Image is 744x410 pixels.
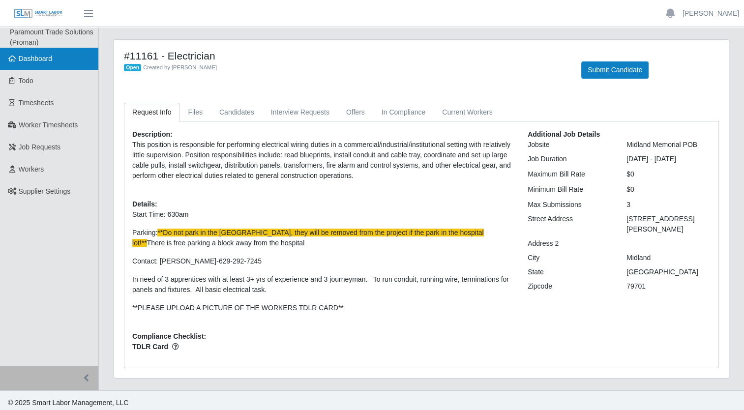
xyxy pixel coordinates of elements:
[520,200,619,210] div: Max Submissions
[132,140,513,181] p: This position is responsible for performing electrical wiring duties in a commercial/industrial/i...
[520,238,619,249] div: Address 2
[19,143,61,151] span: Job Requests
[211,103,263,122] a: Candidates
[619,281,718,292] div: 79701
[520,253,619,263] div: City
[124,50,566,62] h4: #11161 - Electrician
[619,140,718,150] div: Midland Memorial POB
[619,214,718,234] div: [STREET_ADDRESS][PERSON_NAME]
[338,103,373,122] a: Offers
[520,281,619,292] div: Zipcode
[263,103,338,122] a: Interview Requests
[373,103,434,122] a: In Compliance
[14,8,63,19] img: SLM Logo
[619,253,718,263] div: Midland
[132,256,513,266] p: Contact: [PERSON_NAME]-629-292-7245
[19,187,71,195] span: Supplier Settings
[124,103,179,122] a: Request Info
[132,342,513,352] span: TDLR Card
[19,99,54,107] span: Timesheets
[619,184,718,195] div: $0
[528,130,600,138] b: Additional Job Details
[683,8,739,19] a: [PERSON_NAME]
[132,332,206,340] b: Compliance Checklist:
[124,64,141,72] span: Open
[619,267,718,277] div: [GEOGRAPHIC_DATA]
[520,267,619,277] div: State
[143,64,217,70] span: Created by [PERSON_NAME]
[132,130,173,138] b: Description:
[132,200,157,208] b: Details:
[619,154,718,164] div: [DATE] - [DATE]
[132,228,513,248] p: Parking: There is free parking a block away from the hospital
[619,169,718,179] div: $0
[520,184,619,195] div: Minimum Bill Rate
[581,61,649,79] button: Submit Candidate
[132,303,513,313] p: **PLEASE UPLOAD A PICTURE OF THE WORKERS TDLR CARD**
[619,200,718,210] div: 3
[19,165,44,173] span: Workers
[132,274,513,295] p: In need of 3 apprentices with at least 3+ yrs of experience and 3 journeyman. To run conduit, run...
[520,154,619,164] div: Job Duration
[520,214,619,234] div: Street Address
[19,121,78,129] span: Worker Timesheets
[132,229,484,247] span: **Do not park in the [GEOGRAPHIC_DATA], they will be removed from the project if the park in the ...
[434,103,501,122] a: Current Workers
[520,169,619,179] div: Maximum Bill Rate
[520,140,619,150] div: Jobsite
[19,77,33,85] span: Todo
[179,103,211,122] a: Files
[8,399,128,407] span: © 2025 Smart Labor Management, LLC
[132,209,513,220] p: Start Time: 630am
[10,28,93,46] span: Paramount Trade Solutions (Proman)
[19,55,53,62] span: Dashboard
